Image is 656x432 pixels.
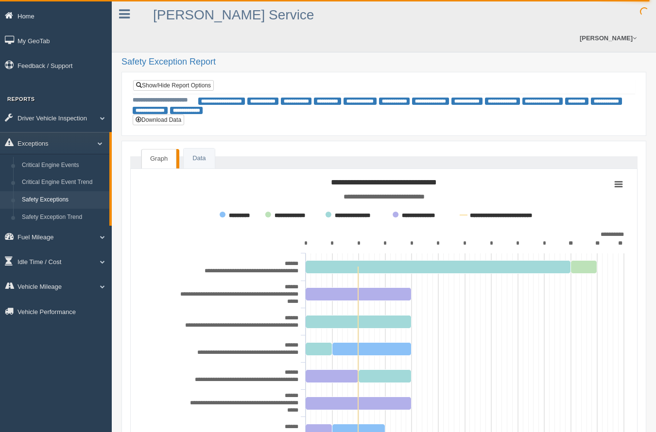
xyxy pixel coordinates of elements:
[141,149,176,168] a: Graph
[17,174,109,191] a: Critical Engine Event Trend
[133,115,184,125] button: Download Data
[17,157,109,174] a: Critical Engine Events
[17,209,109,226] a: Safety Exception Trend
[575,24,641,52] a: [PERSON_NAME]
[184,149,214,168] a: Data
[17,191,109,209] a: Safety Exceptions
[153,7,314,22] a: [PERSON_NAME] Service
[133,80,214,91] a: Show/Hide Report Options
